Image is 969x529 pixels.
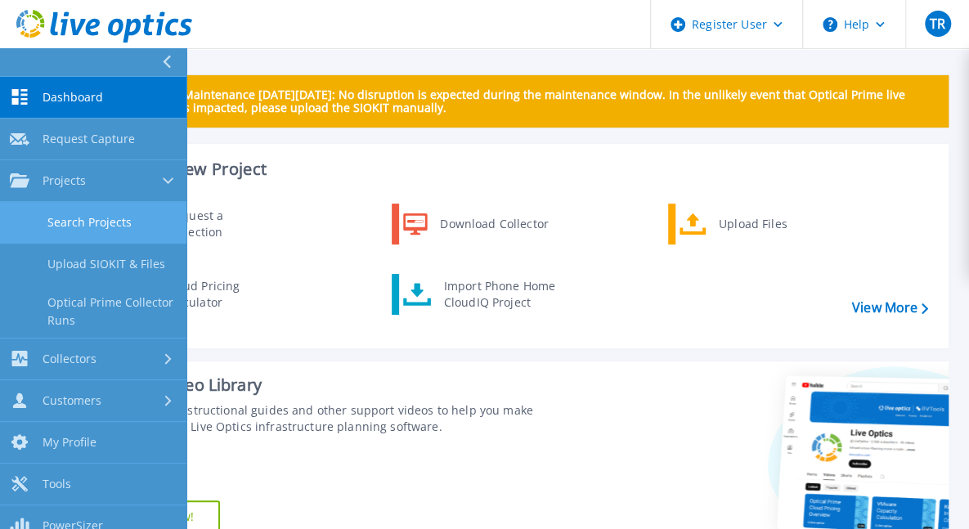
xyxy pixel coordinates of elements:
a: Upload Files [668,204,836,244]
span: Request Capture [43,132,135,146]
a: Download Collector [392,204,559,244]
h3: Start a New Project [116,160,927,178]
div: Find tutorials, instructional guides and other support videos to help you make the most of your L... [96,402,546,435]
a: Cloud Pricing Calculator [115,274,283,315]
div: Support Video Library [96,374,546,396]
div: Download Collector [432,208,555,240]
span: Customers [43,393,101,408]
a: View More [852,300,928,316]
span: Dashboard [43,90,103,105]
div: Import Phone Home CloudIQ Project [436,278,563,311]
span: Collectors [43,352,96,366]
span: My Profile [43,435,96,450]
span: Projects [43,173,86,188]
div: Upload Files [711,208,832,240]
span: Tools [43,477,71,491]
span: TR [930,17,945,30]
p: Scheduled Maintenance [DATE][DATE]: No disruption is expected during the maintenance window. In t... [122,88,935,114]
div: Request a Collection [159,208,279,240]
a: Request a Collection [115,204,283,244]
div: Cloud Pricing Calculator [158,278,279,311]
